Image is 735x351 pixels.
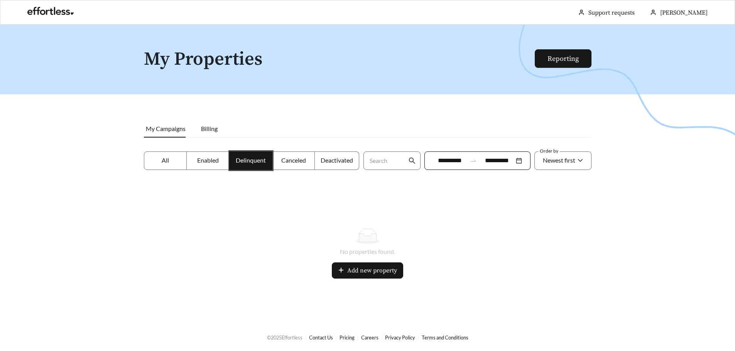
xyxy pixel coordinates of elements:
[162,156,169,164] span: All
[470,157,477,164] span: swap-right
[547,54,579,63] a: Reporting
[338,267,344,274] span: plus
[144,49,536,70] h1: My Properties
[409,157,416,164] span: search
[146,125,186,132] span: My Campaigns
[201,125,218,132] span: Billing
[535,49,591,68] button: Reporting
[281,156,306,164] span: Canceled
[470,157,477,164] span: to
[236,156,266,164] span: Delinquent
[332,262,403,279] button: plusAdd new property
[588,9,635,17] a: Support requests
[153,247,582,256] div: No properties found.
[660,9,708,17] span: [PERSON_NAME]
[197,156,219,164] span: Enabled
[321,156,353,164] span: Deactivated
[543,156,575,164] span: Newest first
[347,266,397,275] span: Add new property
